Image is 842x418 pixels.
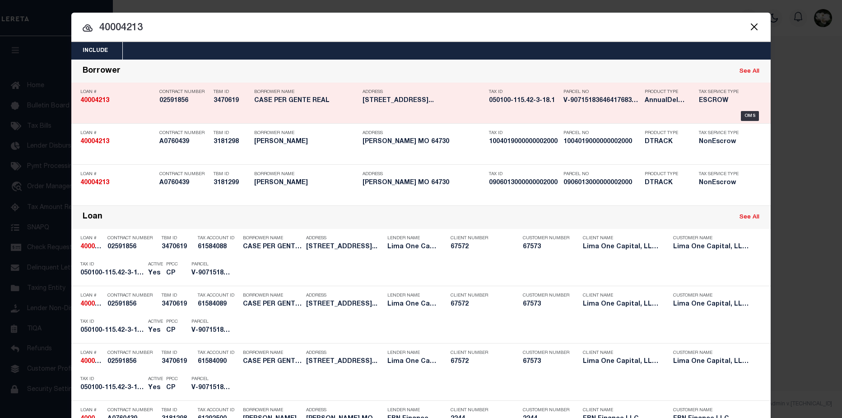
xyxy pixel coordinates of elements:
h5: 38 NORTH DIVISION STREET AUBURN... [306,358,383,366]
h5: ESCROW [699,97,744,105]
h5: A0760439 [159,179,209,187]
p: PPCC [166,262,178,267]
h5: 67573 [523,358,568,366]
p: Tax Account ID [198,236,238,241]
h5: 050100-115.42-3-18.1 [80,327,144,334]
h5: NonEscrow [699,179,744,187]
h5: 050100-115.42-3-18.1 [489,97,559,105]
p: Tax Account ID [198,408,238,413]
h5: 38 NORTH DIVISION STREET AUBURN... [363,97,484,105]
p: Borrower Name [254,89,358,95]
p: Loan # [80,130,155,136]
h5: 61584090 [198,358,238,366]
h5: V-9071518364641768358099 [191,327,232,334]
p: Borrower Name [254,172,358,177]
p: Address [363,172,484,177]
h5: 38 NORTH DIVISION STREET AUBURN... [306,301,383,308]
button: Close [748,21,760,33]
p: TBM ID [162,236,193,241]
h5: Yes [148,327,162,334]
p: Parcel [191,376,232,382]
p: Active [148,376,163,382]
p: TBM ID [214,172,250,177]
p: Client Number [451,293,509,298]
p: Parcel [191,319,232,325]
p: Contract Number [159,89,209,95]
p: Lender Name [387,293,437,298]
strong: 40004213 [80,180,109,186]
p: Loan # [80,350,103,356]
p: Contract Number [159,130,209,136]
p: Active [148,262,163,267]
p: Parcel No [563,89,640,95]
p: Customer Name [673,350,750,356]
strong: 40004213 [80,301,109,307]
h5: 1004019000000002000 [489,138,559,146]
p: PPCC [166,376,178,382]
h5: 61584089 [198,301,238,308]
p: Tax ID [489,130,559,136]
h5: CP [166,327,178,334]
p: Tax Service Type [699,172,744,177]
p: Loan # [80,89,155,95]
input: Start typing... [71,20,771,36]
h5: 02591856 [107,358,157,366]
h5: V-9071518364641768358099 [191,384,232,392]
p: Parcel [191,262,232,267]
h5: 050100-115.42-3-18.1 [80,384,144,392]
p: Borrower Name [243,293,302,298]
p: Customer Number [523,408,569,413]
p: Loan # [80,293,103,298]
p: Client Name [583,293,660,298]
h5: CP [166,269,178,277]
h5: Lima One Capital, LLC - Bridge Portfolio [583,243,660,251]
p: Client Number [451,350,509,356]
h5: V-9071518364641768358099 [563,97,640,105]
h5: CP [166,384,178,392]
h5: 67573 [523,301,568,308]
p: Customer Number [523,236,569,241]
h5: 02591856 [107,301,157,308]
h5: Umstattd, Dennis [254,138,358,146]
h5: Lima One Capital, LLC - Term Portfolio [673,358,750,366]
h5: Lima One Capital, LLC - Term Po... [387,243,437,251]
p: Active [148,319,163,325]
p: Contract Number [107,408,157,413]
h5: DTRACK [645,179,685,187]
p: Contract Number [107,236,157,241]
p: Tax ID [80,262,144,267]
h5: Yes [148,269,162,277]
h5: 40004213 [80,97,155,105]
p: PPCC [166,319,178,325]
h5: 02591856 [107,243,157,251]
h5: 67573 [523,243,568,251]
p: Tax ID [80,319,144,325]
h5: 67572 [451,301,509,308]
h5: Lima One Capital, LLC - Bridge Portfolio [583,358,660,366]
p: TBM ID [214,89,250,95]
p: Loan # [80,172,155,177]
p: Borrower Name [254,130,358,136]
p: TBM ID [214,130,250,136]
p: Parcel No [563,172,640,177]
p: Loan # [80,408,103,413]
p: Borrower Name [243,350,302,356]
h5: NonEscrow [699,138,744,146]
h5: 40004213 [80,301,103,308]
p: Address [306,236,383,241]
h5: 3470619 [162,243,193,251]
h5: CASE PER GENTE REAL [243,243,302,251]
p: Loan # [80,236,103,241]
p: Address [363,130,484,136]
p: Customer Number [523,350,569,356]
h5: 40004213 [80,243,103,251]
p: Lender Name [387,408,437,413]
p: Contract Number [107,293,157,298]
p: Borrower Name [243,408,302,413]
h5: AnnualDelinquency,Escrow [645,97,685,105]
h5: 40004213 [80,179,155,187]
p: Contract Number [107,350,157,356]
p: Lender Name [387,236,437,241]
p: Tax ID [80,376,144,382]
p: Tax Service Type [699,130,744,136]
